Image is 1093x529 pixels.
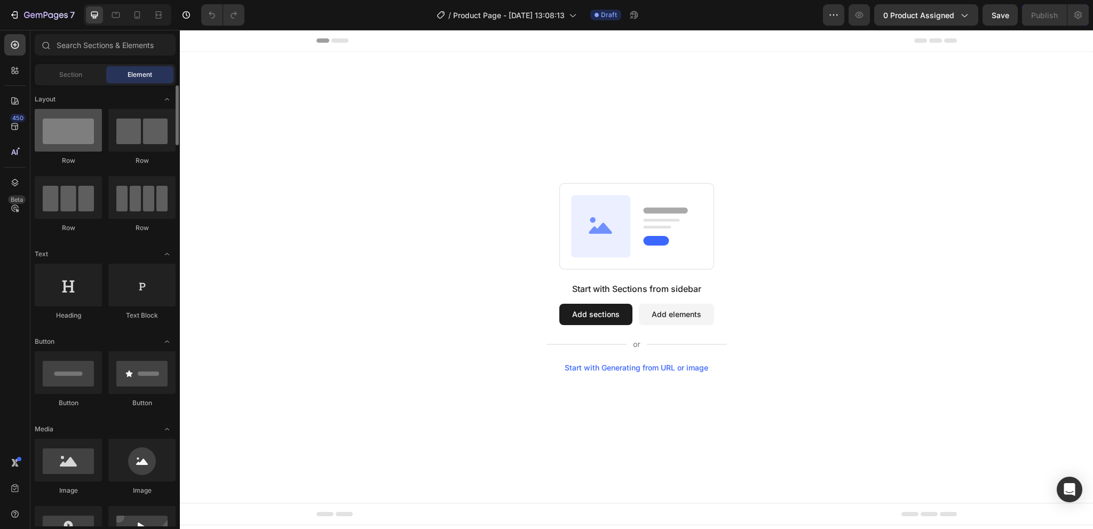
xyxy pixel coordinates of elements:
[108,398,176,408] div: Button
[35,156,102,165] div: Row
[35,424,53,434] span: Media
[35,223,102,233] div: Row
[992,11,1009,20] span: Save
[1057,477,1082,502] div: Open Intercom Messenger
[108,223,176,233] div: Row
[201,4,244,26] div: Undo/Redo
[159,91,176,108] span: Toggle open
[448,10,451,21] span: /
[108,311,176,320] div: Text Block
[159,246,176,263] span: Toggle open
[159,333,176,350] span: Toggle open
[108,486,176,495] div: Image
[453,10,565,21] span: Product Page - [DATE] 13:08:13
[70,9,75,21] p: 7
[1031,10,1058,21] div: Publish
[35,94,56,104] span: Layout
[128,70,152,80] span: Element
[59,70,82,80] span: Section
[4,4,80,26] button: 7
[379,274,453,295] button: Add sections
[10,114,26,122] div: 450
[8,195,26,204] div: Beta
[35,311,102,320] div: Heading
[983,4,1018,26] button: Save
[35,337,54,346] span: Button
[35,34,176,56] input: Search Sections & Elements
[459,274,534,295] button: Add elements
[180,30,1093,529] iframe: Design area
[883,10,954,21] span: 0 product assigned
[35,486,102,495] div: Image
[385,334,528,342] div: Start with Generating from URL or image
[159,421,176,438] span: Toggle open
[874,4,978,26] button: 0 product assigned
[35,249,48,259] span: Text
[1022,4,1067,26] button: Publish
[108,156,176,165] div: Row
[392,252,521,265] div: Start with Sections from sidebar
[601,10,617,20] span: Draft
[35,398,102,408] div: Button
